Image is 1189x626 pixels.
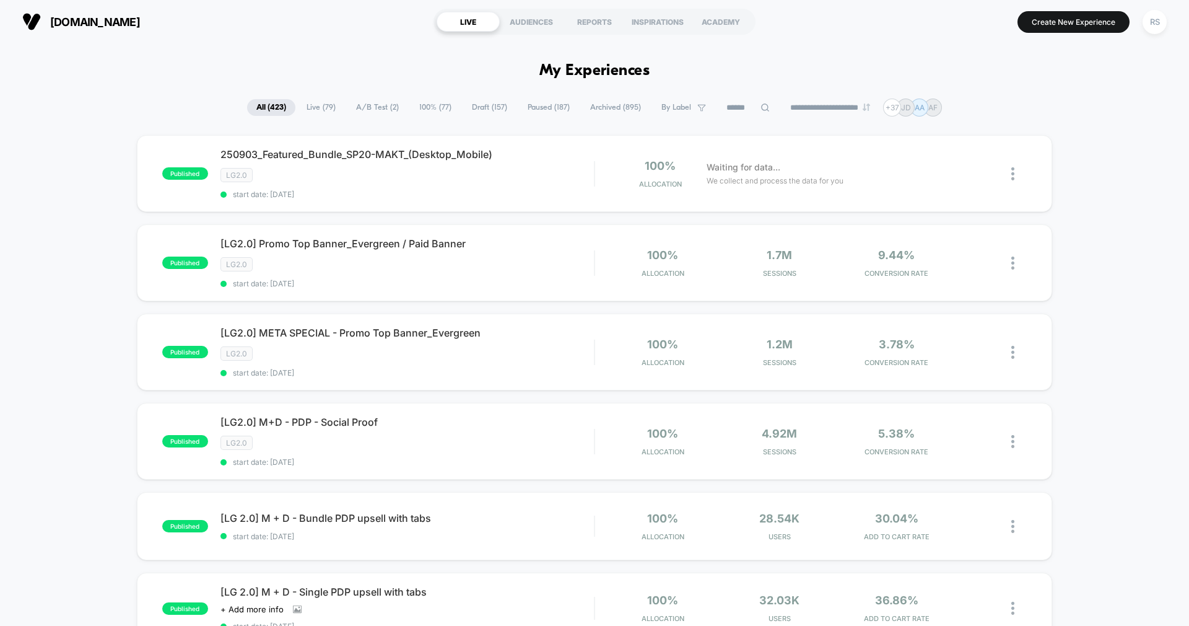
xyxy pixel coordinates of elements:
[162,167,208,180] span: published
[220,586,594,598] span: [LG 2.0] M + D - Single PDP upsell with tabs
[878,249,915,262] span: 9.44%
[247,99,295,116] span: All ( 423 )
[437,12,500,32] div: LIVE
[539,62,650,80] h1: My Experiences
[841,447,952,456] span: CONVERSION RATE
[759,594,799,607] span: 32.03k
[915,103,925,112] p: AA
[762,427,797,440] span: 4.92M
[518,99,579,116] span: Paused ( 187 )
[689,12,752,32] div: ACADEMY
[928,103,938,112] p: AF
[1011,257,1014,270] img: close
[707,161,780,174] span: Waiting for data...
[642,614,684,623] span: Allocation
[19,12,144,32] button: [DOMAIN_NAME]
[725,447,835,456] span: Sessions
[878,427,915,440] span: 5.38%
[841,614,952,623] span: ADD TO CART RATE
[767,338,793,351] span: 1.2M
[220,148,594,161] span: 250903_Featured_Bundle_SP20-MAKT_(Desktop_Mobile)
[297,99,345,116] span: Live ( 79 )
[220,436,253,450] span: LG2.0
[162,520,208,532] span: published
[642,269,684,278] span: Allocation
[220,257,253,271] span: LG2.0
[410,99,461,116] span: 100% ( 77 )
[1011,346,1014,359] img: close
[347,99,408,116] span: A/B Test ( 2 )
[647,512,678,525] span: 100%
[645,159,676,172] span: 100%
[581,99,650,116] span: Archived ( 895 )
[1139,9,1170,35] button: RS
[1011,602,1014,615] img: close
[725,532,835,541] span: Users
[1143,10,1167,34] div: RS
[500,12,563,32] div: AUDIENCES
[220,416,594,428] span: [LG2.0] M+D - PDP - Social Proof
[1011,435,1014,448] img: close
[220,190,594,199] span: start date: [DATE]
[725,614,835,623] span: Users
[879,338,915,351] span: 3.78%
[626,12,689,32] div: INSPIRATIONS
[220,237,594,250] span: [LG2.0] Promo Top Banner_Evergreen / Paid Banner
[1017,11,1130,33] button: Create New Experience
[661,103,691,112] span: By Label
[563,12,626,32] div: REPORTS
[725,358,835,367] span: Sessions
[220,279,594,288] span: start date: [DATE]
[707,175,843,187] span: We collect and process the data for you
[22,12,41,31] img: Visually logo
[220,346,253,361] span: LG2.0
[639,180,682,188] span: Allocation
[647,338,678,351] span: 100%
[162,257,208,269] span: published
[642,358,684,367] span: Allocation
[220,457,594,467] span: start date: [DATE]
[463,99,516,116] span: Draft ( 157 )
[642,532,684,541] span: Allocation
[220,604,284,614] span: + Add more info
[759,512,799,525] span: 28.54k
[162,346,208,358] span: published
[1011,167,1014,180] img: close
[767,249,792,262] span: 1.7M
[220,168,253,182] span: LG2.0
[220,327,594,339] span: [LG2.0] META SPECIAL - Promo Top Banner_Evergreen
[220,532,594,541] span: start date: [DATE]
[901,103,911,112] p: JD
[642,447,684,456] span: Allocation
[863,104,870,111] img: end
[841,358,952,367] span: CONVERSION RATE
[220,512,594,524] span: [LG 2.0] M + D - Bundle PDP upsell with tabs
[875,512,918,525] span: 30.04%
[220,368,594,377] span: start date: [DATE]
[647,594,678,607] span: 100%
[162,435,208,447] span: published
[841,532,952,541] span: ADD TO CART RATE
[162,602,208,615] span: published
[841,269,952,278] span: CONVERSION RATE
[647,427,678,440] span: 100%
[647,249,678,262] span: 100%
[50,15,140,29] span: [DOMAIN_NAME]
[875,594,918,607] span: 36.86%
[1011,520,1014,533] img: close
[725,269,835,278] span: Sessions
[883,99,901,117] div: + 37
